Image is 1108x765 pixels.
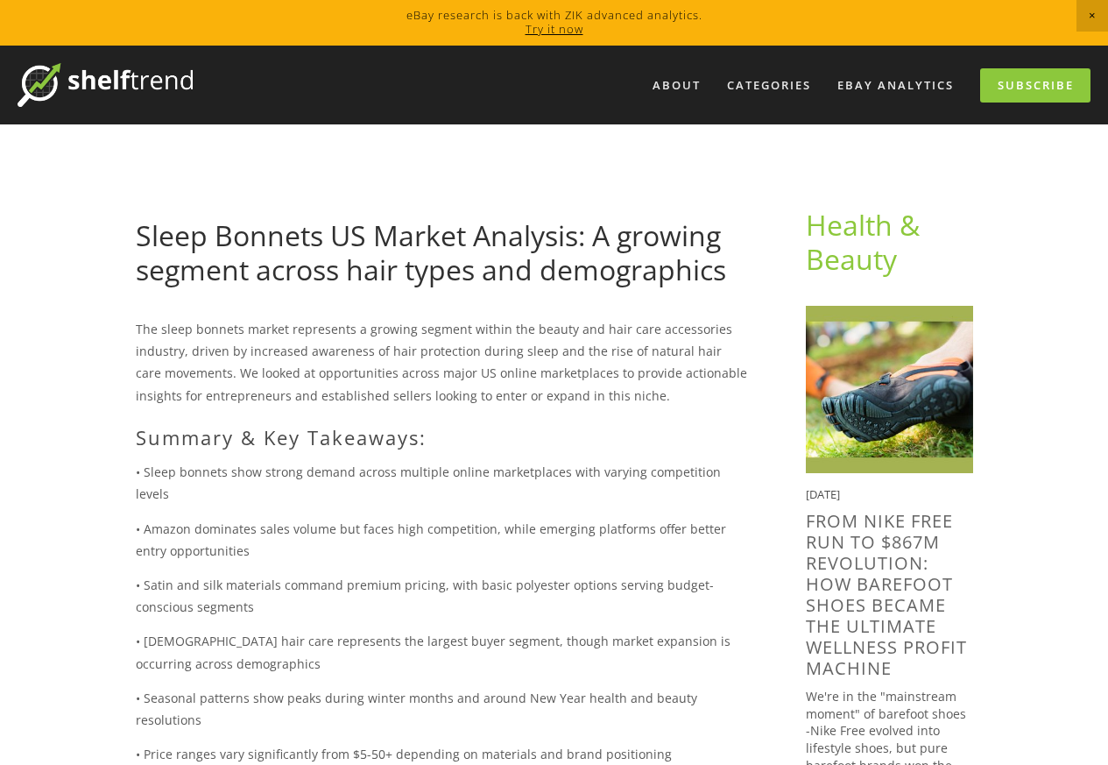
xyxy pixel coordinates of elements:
[136,743,750,765] p: • Price ranges vary significantly from $5-50+ depending on materials and brand positioning
[826,71,965,100] a: eBay Analytics
[136,318,750,407] p: The sleep bonnets market represents a growing segment within the beauty and hair care accessories...
[136,630,750,674] p: • [DEMOGRAPHIC_DATA] hair care represents the largest buyer segment, though market expansion is o...
[136,216,726,287] a: Sleep Bonnets US Market Analysis: A growing segment across hair types and demographics
[806,509,967,680] a: From Nike Free Run to $867M Revolution: How Barefoot Shoes Became the Ultimate Wellness Profit Ma...
[806,486,840,502] time: [DATE]
[136,574,750,618] p: • Satin and silk materials command premium pricing, with basic polyester options serving budget-c...
[136,518,750,562] p: • Amazon dominates sales volume but faces high competition, while emerging platforms offer better...
[641,71,712,100] a: About
[806,206,927,277] a: Health & Beauty
[136,426,750,449] h2: Summary & Key Takeaways:
[136,461,750,505] p: • Sleep bonnets show strong demand across multiple online marketplaces with varying competition l...
[980,68,1090,103] a: Subscribe
[526,21,583,37] a: Try it now
[136,687,750,731] p: • Seasonal patterns show peaks during winter months and around New Year health and beauty resolut...
[716,71,822,100] div: Categories
[806,306,973,473] img: From Nike Free Run to $867M Revolution: How Barefoot Shoes Became the Ultimate Wellness Profit Ma...
[18,63,193,107] img: ShelfTrend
